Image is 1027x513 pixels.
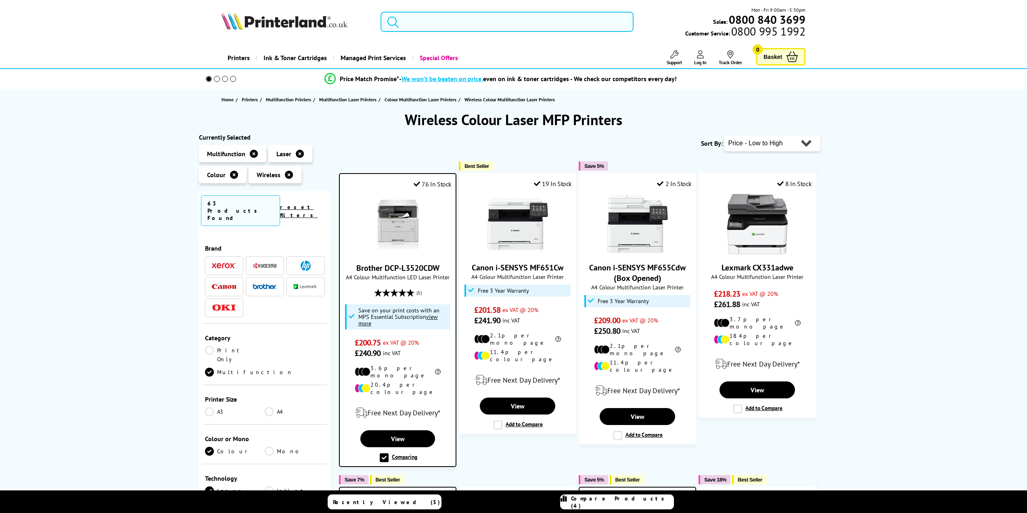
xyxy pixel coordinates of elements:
a: reset filters [280,203,318,219]
b: 0800 840 3699 [729,12,805,27]
li: 11.4p per colour page [474,348,561,363]
button: Best Seller [610,475,644,484]
a: OKI [212,303,236,313]
span: Save 18% [704,477,726,483]
img: Kyocera [253,263,277,269]
li: 20.4p per colour page [355,381,441,396]
img: Lexmark [293,284,318,289]
a: Colour [205,447,265,456]
span: ex VAT @ 20% [742,290,778,297]
a: Special Offers [412,48,464,68]
label: Add to Compare [733,404,782,413]
a: View [360,430,435,447]
span: 63 Products Found [201,195,280,226]
button: Best Seller [370,475,404,484]
li: modal_Promise [195,72,807,86]
span: Multifunction Printers [266,95,311,104]
a: A3 [205,407,265,416]
a: Recently Viewed (5) [328,494,441,509]
span: Ink & Toner Cartridges [264,48,327,68]
div: Printer Size [205,395,325,403]
a: 0800 840 3699 [728,16,805,23]
a: Inkjet [265,486,325,495]
span: Multifunction [207,150,245,158]
a: Kyocera [253,261,277,271]
img: Brother [253,284,277,289]
span: £209.00 [594,315,620,326]
span: Basket [763,51,782,62]
a: Brother [253,282,277,292]
span: A4 Colour Multifunction Laser Printer [703,273,812,281]
span: Wireless [257,171,280,179]
span: Multifunction Laser Printers [319,95,376,104]
img: Canon [212,284,236,289]
a: Compare Products (4) [560,494,674,509]
div: modal_delivery [703,353,812,375]
img: Brother DCP-L3520CDW [368,194,428,255]
span: Sales: [713,18,728,25]
a: Brother DCP-L3520CDW [368,248,428,256]
a: Basket 0 [756,48,805,65]
a: Mono [265,447,325,456]
div: modal_delivery [344,402,452,424]
span: £241.90 [474,315,500,326]
a: Lexmark CX331adwe [722,262,793,273]
a: Canon i-SENSYS MF655Cdw (Box Opened) [607,248,668,256]
span: Save on your print costs with an MPS Essential Subscription [358,306,439,327]
span: inc VAT [742,300,760,308]
span: ex VAT @ 20% [383,339,419,346]
div: 76 In Stock [414,180,452,188]
span: A4 Colour Multifunction Laser Printer [583,283,692,291]
span: 0800 995 1992 [730,27,805,35]
span: ex VAT @ 20% [622,316,658,324]
img: Canon i-SENSYS MF655Cdw (Box Opened) [607,194,668,254]
a: Brother DCP-L3520CDW [356,263,439,273]
div: 8 In Stock [777,180,812,188]
div: Technology [205,474,325,482]
span: (1) [416,285,422,300]
span: £240.90 [355,348,381,358]
button: Save 18% [699,475,730,484]
label: Add to Compare [613,431,663,440]
span: Colour [207,171,226,179]
div: 19 In Stock [534,180,572,188]
li: 3.7p per mono page [714,316,801,330]
span: Best Seller [376,477,400,483]
span: Printers [242,95,258,104]
img: OKI [212,304,236,311]
label: Add to Compare [494,421,543,429]
img: Canon i-SENSYS MF651Cw [487,194,548,254]
button: Best Seller [459,161,493,171]
a: Home [222,95,236,104]
span: Colour Multifunction Laser Printers [385,95,456,104]
a: Managed Print Services [333,48,412,68]
span: £261.88 [714,299,740,310]
img: Printerland Logo [222,12,347,30]
span: Mon - Fri 9:00am - 5:30pm [751,6,805,14]
button: Save 5% [579,161,608,171]
a: View [600,408,675,425]
span: Sort By: [701,139,723,147]
li: 2.1p per mono page [594,342,681,357]
a: Canon [212,282,236,292]
li: 2.1p per mono page [474,332,561,346]
li: 11.4p per colour page [594,359,681,373]
a: Xerox [212,261,236,271]
a: Lexmark CX331adwe [727,248,788,256]
a: Printerland Logo [222,12,370,31]
div: Currently Selected [199,133,331,141]
span: Support [667,59,682,65]
a: Log In [694,50,707,65]
span: We won’t be beaten on price, [402,75,483,83]
div: modal_delivery [583,379,692,402]
img: Lexmark CX331adwe [727,194,788,254]
u: view more [358,313,438,327]
a: Support [667,50,682,65]
span: A4 Colour Multifunction Laser Printer [463,273,572,281]
div: Category [205,334,325,342]
span: ex VAT @ 20% [502,306,538,314]
span: Save 5% [584,477,604,483]
span: Log In [694,59,707,65]
a: Printers [222,48,256,68]
a: Multifunction Laser Printers [319,95,379,104]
